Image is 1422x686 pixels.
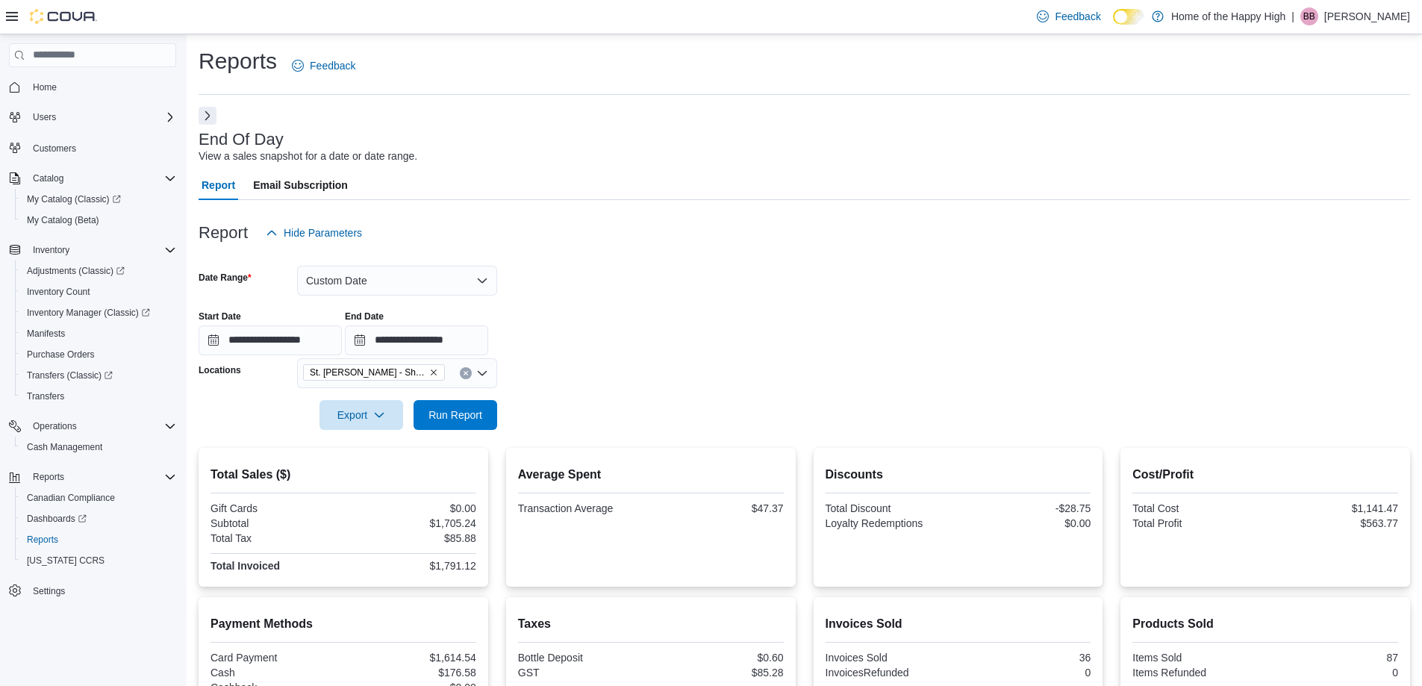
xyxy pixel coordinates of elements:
div: $176.58 [346,667,476,679]
div: Items Sold [1132,652,1262,664]
strong: Total Invoiced [211,560,280,572]
h2: Payment Methods [211,615,476,633]
a: Inventory Count [21,283,96,301]
button: Reports [3,467,182,487]
div: Subtotal [211,517,340,529]
img: Cova [30,9,97,24]
div: Loyalty Redemptions [826,517,955,529]
a: Reports [21,531,64,549]
div: -$28.75 [961,502,1091,514]
button: Users [27,108,62,126]
span: Customers [27,138,176,157]
div: GST [518,667,648,679]
h2: Cost/Profit [1132,466,1398,484]
span: Adjustments (Classic) [27,265,125,277]
p: | [1291,7,1294,25]
button: Custom Date [297,266,497,296]
span: Inventory Count [21,283,176,301]
button: Export [319,400,403,430]
button: Customers [3,137,182,158]
span: Purchase Orders [27,349,95,361]
span: Manifests [27,328,65,340]
span: My Catalog (Classic) [27,193,121,205]
div: Gift Cards [211,502,340,514]
div: Items Refunded [1132,667,1262,679]
div: $1,614.54 [346,652,476,664]
span: Inventory Manager (Classic) [27,307,150,319]
span: Adjustments (Classic) [21,262,176,280]
span: Inventory [27,241,176,259]
a: Inventory Manager (Classic) [15,302,182,323]
h2: Taxes [518,615,784,633]
span: Canadian Compliance [21,489,176,507]
span: Export [328,400,394,430]
div: $47.37 [654,502,784,514]
span: Feedback [1055,9,1100,24]
a: Purchase Orders [21,346,101,364]
div: InvoicesRefunded [826,667,955,679]
nav: Complex example [9,70,176,640]
a: Adjustments (Classic) [21,262,131,280]
h3: End Of Day [199,131,284,149]
span: Home [33,81,57,93]
button: Users [3,107,182,128]
span: Purchase Orders [21,346,176,364]
div: Total Profit [1132,517,1262,529]
button: [US_STATE] CCRS [15,550,182,571]
h2: Total Sales ($) [211,466,476,484]
h2: Products Sold [1132,615,1398,633]
span: Dashboards [21,510,176,528]
h2: Discounts [826,466,1091,484]
div: $563.77 [1268,517,1398,529]
span: Email Subscription [253,170,348,200]
div: View a sales snapshot for a date or date range. [199,149,417,164]
div: Cash [211,667,340,679]
span: Transfers (Classic) [21,367,176,384]
div: $85.88 [346,532,476,544]
button: Open list of options [476,367,488,379]
span: Reports [27,468,176,486]
button: Manifests [15,323,182,344]
div: $85.28 [654,667,784,679]
span: Run Report [428,408,482,422]
span: Settings [33,585,65,597]
span: Reports [33,471,64,483]
div: $1,141.47 [1268,502,1398,514]
span: My Catalog (Beta) [27,214,99,226]
span: Users [27,108,176,126]
div: $0.00 [346,502,476,514]
a: Customers [27,140,82,158]
div: Total Tax [211,532,340,544]
button: Reports [27,468,70,486]
span: Operations [33,420,77,432]
input: Dark Mode [1113,9,1144,25]
button: Inventory [3,240,182,261]
a: My Catalog (Beta) [21,211,105,229]
span: Home [27,78,176,96]
a: Transfers [21,387,70,405]
span: Canadian Compliance [27,492,115,504]
div: Total Discount [826,502,955,514]
label: Start Date [199,311,241,322]
a: Transfers (Classic) [15,365,182,386]
h2: Invoices Sold [826,615,1091,633]
a: Home [27,78,63,96]
label: End Date [345,311,384,322]
span: Catalog [33,172,63,184]
span: Transfers [27,390,64,402]
a: [US_STATE] CCRS [21,552,110,570]
div: Invoices Sold [826,652,955,664]
h3: Report [199,224,248,242]
span: Settings [27,581,176,600]
a: Inventory Manager (Classic) [21,304,156,322]
span: Transfers [21,387,176,405]
button: Cash Management [15,437,182,458]
button: Remove St. Albert - Shoppes @ Giroux - Fire & Flower from selection in this group [429,368,438,377]
span: Reports [27,534,58,546]
span: Report [202,170,235,200]
button: Canadian Compliance [15,487,182,508]
a: Feedback [1031,1,1106,31]
span: Cash Management [27,441,102,453]
a: Transfers (Classic) [21,367,119,384]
